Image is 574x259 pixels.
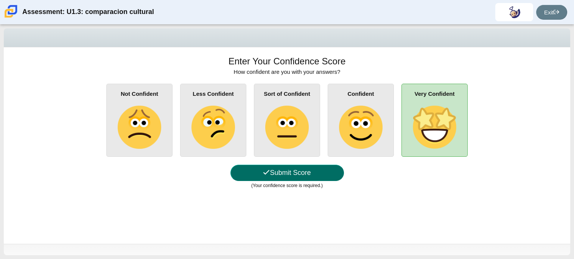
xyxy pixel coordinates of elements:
b: Very Confident [415,90,455,97]
span: How confident are you with your answers? [234,69,341,75]
b: Less Confident [193,90,233,97]
small: (Your confidence score is required.) [251,183,323,188]
h1: Enter Your Confidence Score [229,55,346,68]
img: confused-face.png [191,106,235,149]
b: Confident [348,90,374,97]
button: Submit Score [230,165,344,181]
a: Carmen School of Science & Technology [3,14,19,20]
div: Assessment: U1.3: comparacion cultural [22,3,154,21]
a: Exit [536,5,567,20]
img: iris.hernandez.kzMpZg [508,6,520,18]
img: Carmen School of Science & Technology [3,3,19,19]
b: Not Confident [121,90,158,97]
b: Sort of Confident [264,90,310,97]
img: slightly-frowning-face.png [118,106,161,149]
img: slightly-smiling-face.png [339,106,382,149]
img: neutral-face.png [265,106,308,149]
img: star-struck-face.png [413,106,456,149]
